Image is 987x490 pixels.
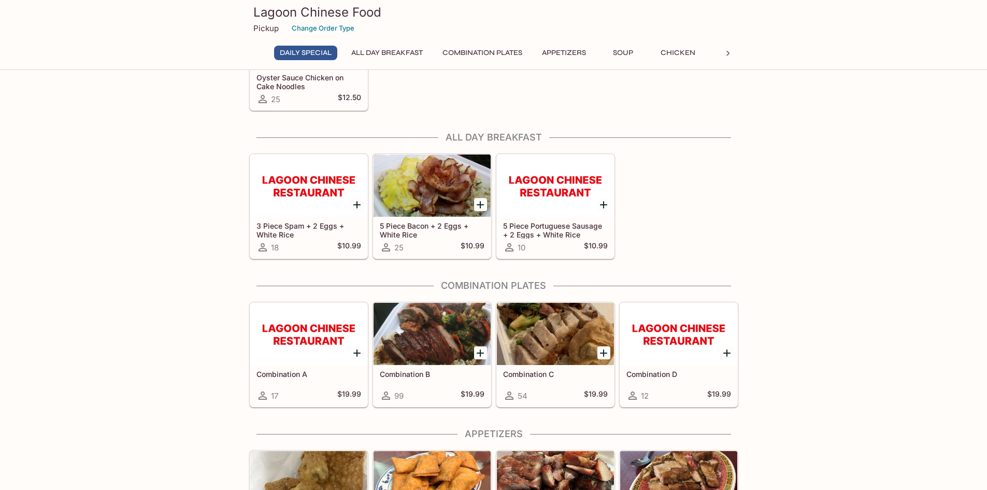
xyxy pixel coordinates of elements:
[496,154,614,259] a: 5 Piece Portuguese Sausage + 2 Eggs + White Rice10$10.99
[380,370,484,379] h5: Combination B
[256,370,361,379] h5: Combination A
[710,46,756,60] button: Beef
[374,303,491,365] div: Combination B
[474,198,487,211] button: Add 5 Piece Bacon + 2 Eggs + White Rice
[641,391,649,401] span: 12
[497,303,614,365] div: Combination C
[250,155,367,217] div: 3 Piece Spam + 2 Eggs + White Rice
[461,241,484,254] h5: $10.99
[250,302,368,407] a: Combination A17$19.99
[503,370,608,379] h5: Combination C
[374,155,491,217] div: 5 Piece Bacon + 2 Eggs + White Rice
[256,73,361,90] h5: Oyster Sauce Chicken on Cake Noodles
[351,346,364,359] button: Add Combination A
[626,370,731,379] h5: Combination D
[518,243,525,253] span: 10
[497,155,614,217] div: 5 Piece Portuguese Sausage + 2 Eggs + White Rice
[271,94,280,104] span: 25
[620,302,738,407] a: Combination D12$19.99
[597,346,610,359] button: Add Combination C
[373,302,491,407] a: Combination B99$19.99
[597,198,610,211] button: Add 5 Piece Portuguese Sausage + 2 Eggs + White Rice
[249,280,738,291] h4: Combination Plates
[620,303,737,365] div: Combination D
[655,46,702,60] button: Chicken
[271,243,279,253] span: 18
[373,154,491,259] a: 5 Piece Bacon + 2 Eggs + White Rice25$10.99
[271,391,278,401] span: 17
[536,46,592,60] button: Appetizers
[496,302,614,407] a: Combination C54$19.99
[253,4,734,20] h3: Lagoon Chinese Food
[380,221,484,239] h5: 5 Piece Bacon + 2 Eggs + White Rice
[287,20,359,36] button: Change Order Type
[249,132,738,143] h4: All Day Breakfast
[721,346,734,359] button: Add Combination D
[584,389,608,402] h5: $19.99
[253,23,279,33] p: Pickup
[351,198,364,211] button: Add 3 Piece Spam + 2 Eggs + White Rice
[250,303,367,365] div: Combination A
[337,389,361,402] h5: $19.99
[503,221,608,239] h5: 5 Piece Portuguese Sausage + 2 Eggs + White Rice
[461,389,484,402] h5: $19.99
[256,221,361,239] h5: 3 Piece Spam + 2 Eggs + White Rice
[437,46,528,60] button: Combination Plates
[250,154,368,259] a: 3 Piece Spam + 2 Eggs + White Rice18$10.99
[518,391,527,401] span: 54
[394,243,404,253] span: 25
[337,241,361,254] h5: $10.99
[394,391,404,401] span: 99
[584,241,608,254] h5: $10.99
[346,46,428,60] button: All Day Breakfast
[707,389,731,402] h5: $19.99
[474,346,487,359] button: Add Combination B
[274,46,337,60] button: Daily Special
[338,93,361,105] h5: $12.50
[249,428,738,440] h4: Appetizers
[600,46,647,60] button: Soup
